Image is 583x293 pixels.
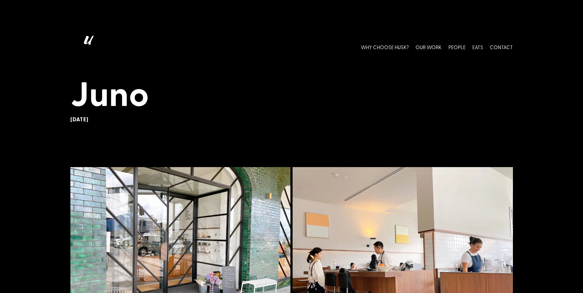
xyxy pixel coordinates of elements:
[416,33,442,61] a: OUR WORK
[70,116,513,123] h6: [DATE]
[70,72,513,116] h1: Juno
[490,33,513,61] a: CONTACT
[361,33,409,61] a: WHY CHOOSE HUSK?
[70,33,104,61] img: Husk logo
[448,33,466,61] a: PEOPLE
[472,33,483,61] a: EATS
